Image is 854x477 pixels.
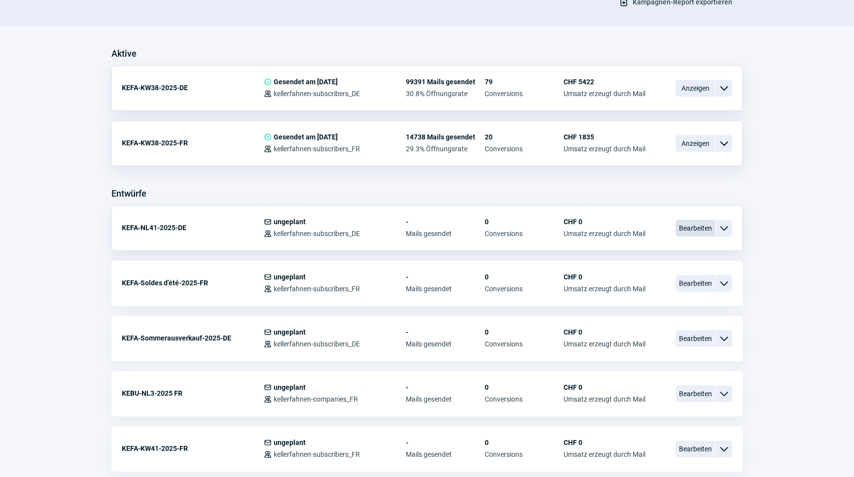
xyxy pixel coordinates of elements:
span: CHF 0 [564,439,645,446]
div: KEBU-NL3-2025 FR [122,383,264,403]
span: Umsatz erzeugt durch Mail [564,230,645,238]
div: KEFA-NL41-2025-DE [122,218,264,238]
span: CHF 0 [564,218,645,226]
span: Bearbeiten [676,441,715,457]
span: Bearbeiten [676,220,715,237]
span: Bearbeiten [676,385,715,402]
div: KEFA-KW38-2025-FR [122,133,264,153]
span: ungeplant [274,439,306,446]
span: CHF 0 [564,383,645,391]
span: kellerfahnen-companies_FR [274,395,358,403]
span: 30.8% Öffnungsrate [406,90,485,98]
span: Conversions [485,395,564,403]
h3: Aktive [111,46,137,62]
span: Conversions [485,90,564,98]
span: Bearbeiten [676,330,715,347]
span: - [406,328,485,336]
h3: Entwürfe [111,186,146,202]
span: 0 [485,439,564,446]
span: CHF 5422 [564,78,645,86]
span: Bearbeiten [676,275,715,292]
span: 79 [485,78,564,86]
span: 0 [485,383,564,391]
span: kellerfahnen-subscribers_FR [274,145,360,153]
span: ungeplant [274,328,306,336]
span: Conversions [485,340,564,348]
span: Anzeigen [676,80,715,97]
span: - [406,273,485,281]
span: 20 [485,133,564,141]
span: Umsatz erzeugt durch Mail [564,285,645,293]
span: 14738 Mails gesendet [406,133,485,141]
span: Mails gesendet [406,450,485,458]
span: kellerfahnen-subscribers_DE [274,230,360,238]
span: CHF 1835 [564,133,645,141]
span: - [406,383,485,391]
span: 29.3% Öffnungsrate [406,145,485,153]
span: Conversions [485,450,564,458]
span: Gesendet am [DATE] [274,78,338,86]
span: 0 [485,273,564,281]
div: KEFA-KW41-2025-FR [122,439,264,458]
span: 99391 Mails gesendet [406,78,485,86]
span: Umsatz erzeugt durch Mail [564,145,645,153]
span: Mails gesendet [406,340,485,348]
span: ungeplant [274,273,306,281]
span: ungeplant [274,218,306,226]
span: Umsatz erzeugt durch Mail [564,450,645,458]
span: Umsatz erzeugt durch Mail [564,90,645,98]
span: ungeplant [274,383,306,391]
span: Mails gesendet [406,230,485,238]
span: kellerfahnen-subscribers_DE [274,340,360,348]
span: - [406,218,485,226]
div: KEFA-Soldes d'été-2025-FR [122,273,264,293]
span: CHF 0 [564,328,645,336]
span: kellerfahnen-subscribers_FR [274,450,360,458]
span: kellerfahnen-subscribers_DE [274,90,360,98]
span: Mails gesendet [406,395,485,403]
span: Mails gesendet [406,285,485,293]
div: KEFA-Sommerausverkauf-2025-DE [122,328,264,348]
span: - [406,439,485,446]
span: Umsatz erzeugt durch Mail [564,340,645,348]
span: CHF 0 [564,273,645,281]
span: 0 [485,218,564,226]
span: Conversions [485,145,564,153]
span: Gesendet am [DATE] [274,133,338,141]
span: Conversions [485,285,564,293]
span: Conversions [485,230,564,238]
div: KEFA-KW38-2025-DE [122,78,264,98]
span: kellerfahnen-subscribers_FR [274,285,360,293]
span: 0 [485,328,564,336]
span: Umsatz erzeugt durch Mail [564,395,645,403]
span: Anzeigen [676,135,715,152]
